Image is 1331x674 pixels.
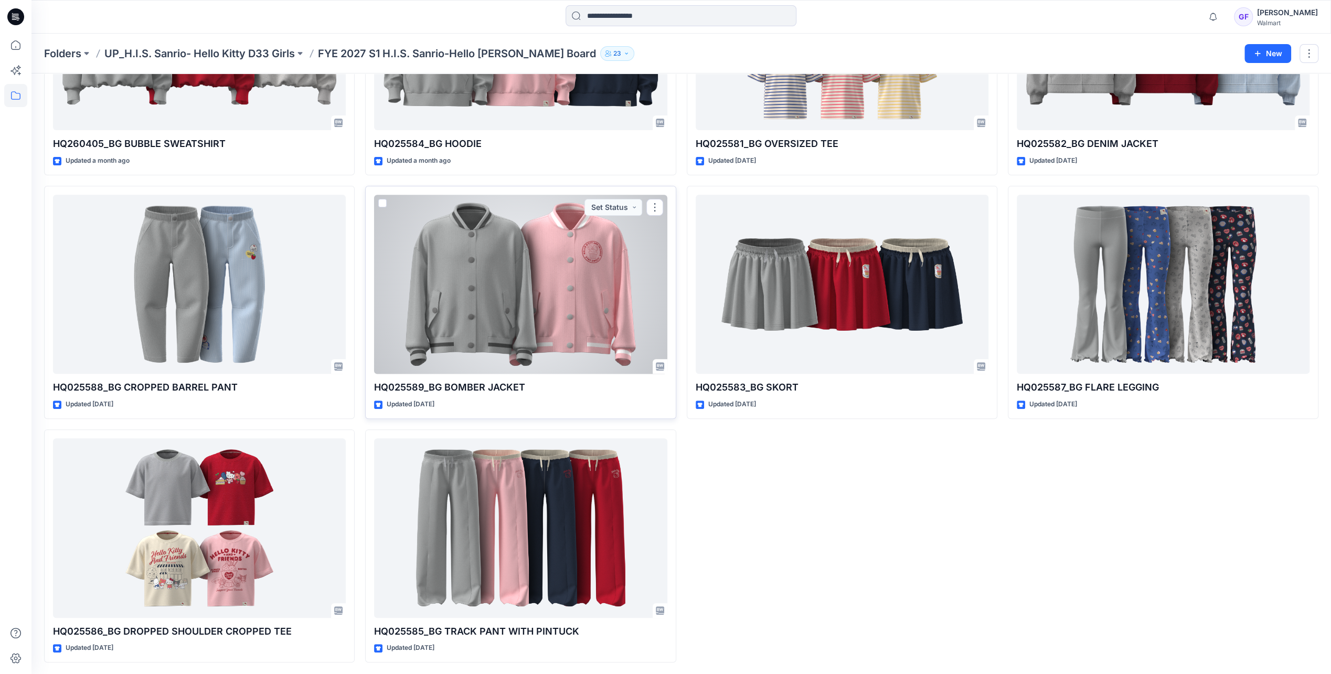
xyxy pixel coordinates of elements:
[66,643,113,654] p: Updated [DATE]
[44,46,81,61] a: Folders
[696,380,988,395] p: HQ025583_BG SKORT
[1017,195,1309,374] a: HQ025587_BG FLARE LEGGING
[53,624,346,639] p: HQ025586_BG DROPPED SHOULDER CROPPED TEE
[318,46,596,61] p: FYE 2027 S1 H.I.S. Sanrio-Hello [PERSON_NAME] Board
[1029,399,1077,410] p: Updated [DATE]
[374,438,667,617] a: HQ025585_BG TRACK PANT WITH PINTUCK
[1257,6,1318,19] div: [PERSON_NAME]
[708,399,756,410] p: Updated [DATE]
[696,195,988,374] a: HQ025583_BG SKORT
[1257,19,1318,27] div: Walmart
[53,136,346,151] p: HQ260405_BG BUBBLE SWEATSHIRT
[387,643,434,654] p: Updated [DATE]
[600,46,634,61] button: 23
[387,155,451,166] p: Updated a month ago
[696,136,988,151] p: HQ025581_BG OVERSIZED TEE
[374,380,667,395] p: HQ025589_BG BOMBER JACKET
[374,624,667,639] p: HQ025585_BG TRACK PANT WITH PINTUCK
[53,438,346,617] a: HQ025586_BG DROPPED SHOULDER CROPPED TEE
[1234,7,1253,26] div: GF
[387,399,434,410] p: Updated [DATE]
[1017,380,1309,395] p: HQ025587_BG FLARE LEGGING
[374,136,667,151] p: HQ025584_BG HOODIE
[104,46,295,61] a: UP_H.I.S. Sanrio- Hello Kitty D33 Girls
[66,155,130,166] p: Updated a month ago
[1244,44,1291,63] button: New
[53,195,346,374] a: HQ025588_BG CROPPED BARREL PANT
[708,155,756,166] p: Updated [DATE]
[374,195,667,374] a: HQ025589_BG BOMBER JACKET
[1029,155,1077,166] p: Updated [DATE]
[66,399,113,410] p: Updated [DATE]
[613,48,621,59] p: 23
[53,380,346,395] p: HQ025588_BG CROPPED BARREL PANT
[1017,136,1309,151] p: HQ025582_BG DENIM JACKET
